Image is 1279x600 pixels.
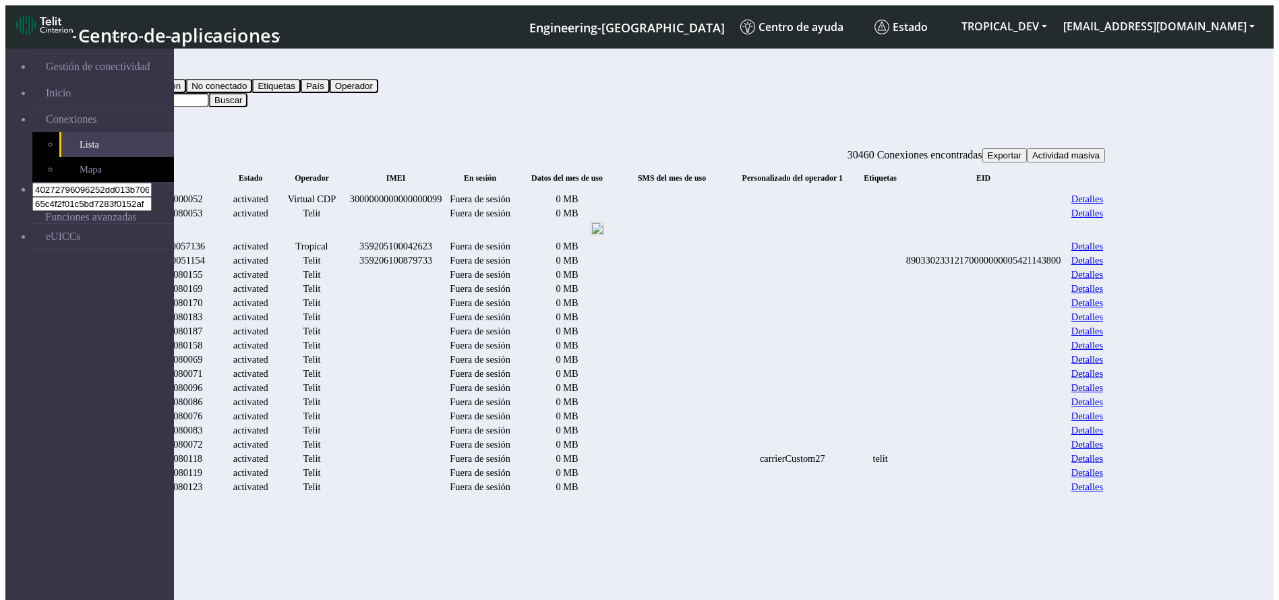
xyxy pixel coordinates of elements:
span: Fuera de sesión [450,311,510,322]
a: Detalles [1071,411,1103,422]
a: Detalles [1071,396,1103,408]
a: Detalles [1071,382,1103,394]
span: 0 MB [556,467,578,478]
span: Fuera de sesión [450,439,510,450]
span: Fuera de sesión [450,283,510,294]
span: Fuera de sesión [450,425,510,436]
a: Detalles [1071,481,1103,493]
span: Fuera de sesión [450,241,510,251]
span: 0 MB [556,439,578,450]
a: Detalles [1071,326,1103,337]
img: logo-telit-cinterion-gw-new.png [16,14,73,36]
button: No conectado [186,79,252,93]
div: 89033023312170000000005421143800 [901,255,1067,266]
div: Telit [280,439,344,450]
a: Detalles [1071,255,1103,266]
span: Fuera de sesión [450,467,510,478]
button: País [301,79,330,93]
span: 0 MB [556,411,578,421]
span: Etiquetas [864,173,897,183]
span: 0 MB [556,340,578,351]
span: activated [233,311,268,322]
span: activated [233,368,268,379]
a: Detalles [1071,193,1103,205]
span: activated [233,425,268,436]
span: activated [233,255,268,266]
span: activated [233,297,268,308]
a: Lista [59,132,174,157]
button: Buscar [209,93,247,107]
span: IMEI [386,173,406,183]
a: Detalles [1071,297,1103,309]
span: activated [233,354,268,365]
a: Mapa [59,157,174,182]
span: activated [233,396,268,407]
div: Telit [280,425,344,436]
div: Tropical [280,241,344,252]
div: Telit [280,326,344,337]
button: [EMAIL_ADDRESS][DOMAIN_NAME] [1055,14,1263,38]
div: Telit [280,297,344,309]
span: 0 MB [556,283,578,294]
span: activated [233,411,268,421]
a: Detalles [1071,425,1103,436]
span: Mapa [80,164,102,175]
span: Fuera de sesión [450,411,510,421]
div: fitlers menu [90,117,1105,129]
span: Fuera de sesión [450,453,510,464]
span: Fuera de sesión [450,382,510,393]
img: status.svg [874,20,889,34]
a: Detalles [1071,354,1103,365]
span: 0 MB [556,208,578,218]
span: Fuera de sesión [450,193,510,204]
span: 0 MB [556,297,578,308]
span: activated [233,382,268,393]
span: SMS del mes de uso [638,173,706,183]
span: activated [233,269,268,280]
span: activated [233,283,268,294]
span: Personalizado del operador 1 [742,173,843,183]
a: Detalles [1071,269,1103,280]
span: activated [233,241,268,251]
div: 359206100879733 [347,255,445,266]
span: 0 MB [556,453,578,464]
div: Telit [280,208,344,219]
span: 30460 Conexiones encontradas [847,149,982,160]
span: activated [233,208,268,218]
div: Telit [280,467,344,479]
span: activated [233,193,268,204]
span: activated [233,467,268,478]
div: carrierCustom27 [725,453,860,464]
span: Fuera de sesión [450,340,510,351]
button: Actividad masiva [1027,148,1105,162]
span: 0 MB [556,255,578,266]
div: Telit [280,255,344,266]
span: Fuera de sesión [450,354,510,365]
span: 0 MB [556,326,578,336]
span: 0 MB [556,368,578,379]
a: Conexiones [32,107,174,132]
a: Detalles [1071,208,1103,219]
span: Exportar [988,150,1021,160]
a: Inicio [32,80,174,106]
a: Detalles [1071,439,1103,450]
a: Estado [869,14,953,40]
span: Lista [80,139,99,150]
button: TROPICAL_DEV [953,14,1055,38]
a: Detalles [1071,283,1103,295]
span: Estado [239,173,262,183]
span: 0 MB [556,311,578,322]
span: Fuera de sesión [450,396,510,407]
a: Tu instancia actual de la plataforma [529,14,724,39]
a: Detalles [1071,453,1103,464]
div: Telit [280,311,344,323]
div: Telit [280,382,344,394]
div: Virtual CDP [280,193,344,205]
a: Centro de ayuda [735,14,869,40]
div: Telit [280,481,344,493]
div: Telit [280,354,344,365]
span: Fuera de sesión [450,326,510,336]
span: 0 MB [556,193,578,204]
span: Operador [295,173,329,183]
div: telit [863,453,898,464]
